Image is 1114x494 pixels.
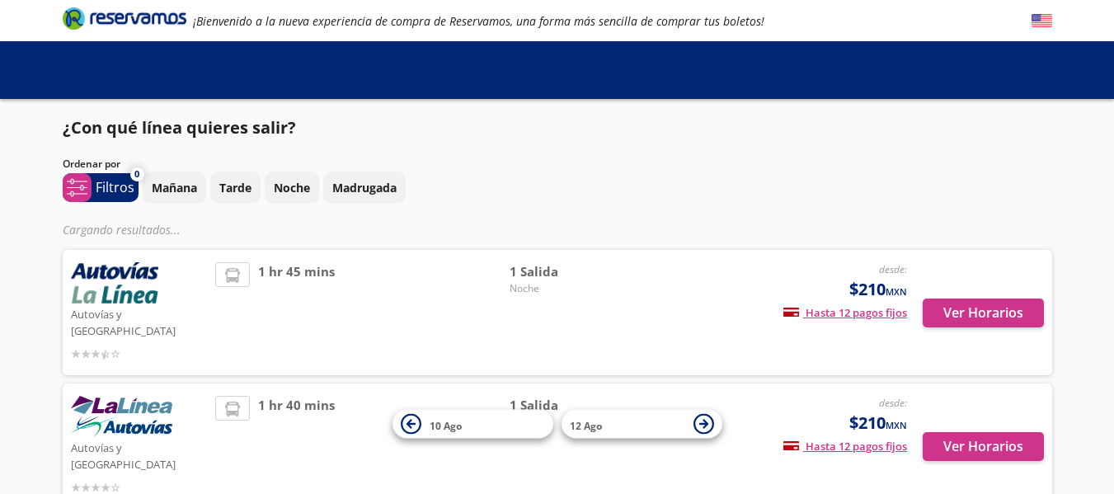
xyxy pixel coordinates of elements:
[258,262,335,363] span: 1 hr 45 mins
[783,305,907,320] span: Hasta 12 pagos fijos
[63,157,120,172] p: Ordenar por
[63,115,296,140] p: ¿Con qué línea quieres salir?
[510,262,625,281] span: 1 Salida
[210,172,261,204] button: Tarde
[562,410,722,439] button: 12 Ago
[392,410,553,439] button: 10 Ago
[570,418,602,432] span: 12 Ago
[923,299,1044,327] button: Ver Horarios
[193,13,764,29] em: ¡Bienvenido a la nueva experiencia de compra de Reservamos, una forma más sencilla de comprar tus...
[274,179,310,196] p: Noche
[219,179,251,196] p: Tarde
[63,173,139,202] button: 0Filtros
[63,6,186,35] a: Brand Logo
[63,6,186,31] i: Brand Logo
[143,172,206,204] button: Mañana
[879,262,907,276] em: desde:
[332,179,397,196] p: Madrugada
[323,172,406,204] button: Madrugada
[783,439,907,454] span: Hasta 12 pagos fijos
[152,179,197,196] p: Mañana
[886,419,907,431] small: MXN
[71,396,172,437] img: Autovías y La Línea
[71,437,208,473] p: Autovías y [GEOGRAPHIC_DATA]
[1032,11,1052,31] button: English
[134,167,139,181] span: 0
[265,172,319,204] button: Noche
[510,281,625,296] span: Noche
[71,303,208,339] p: Autovías y [GEOGRAPHIC_DATA]
[510,396,625,415] span: 1 Salida
[886,285,907,298] small: MXN
[923,432,1044,461] button: Ver Horarios
[849,411,907,435] span: $210
[430,418,462,432] span: 10 Ago
[849,277,907,302] span: $210
[71,262,158,303] img: Autovías y La Línea
[96,177,134,197] p: Filtros
[63,222,181,238] em: Cargando resultados ...
[879,396,907,410] em: desde:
